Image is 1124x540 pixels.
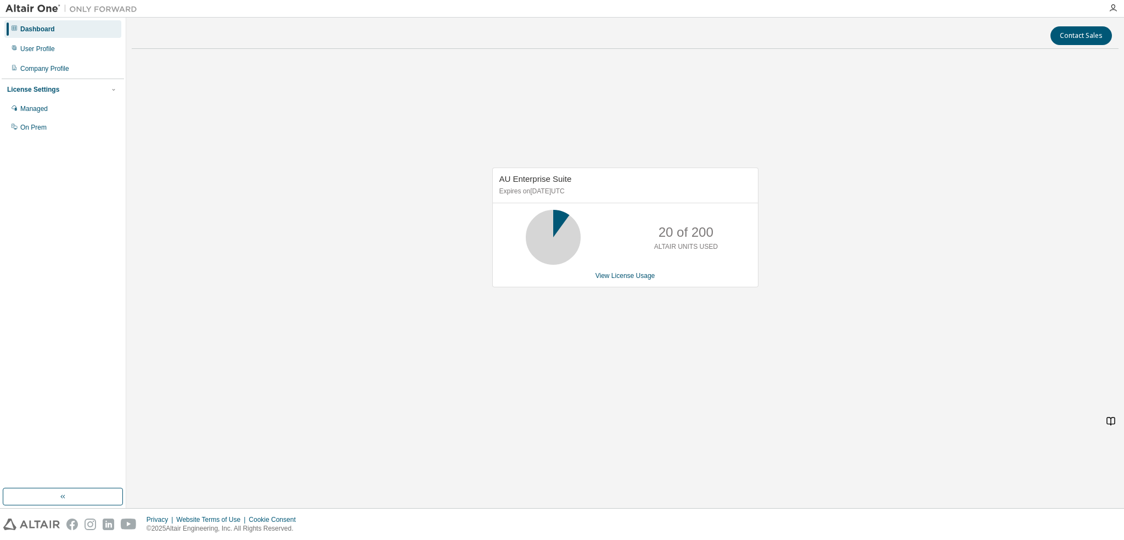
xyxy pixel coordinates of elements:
[7,85,59,94] div: License Settings
[20,25,55,34] div: Dashboard
[499,187,749,196] p: Expires on [DATE] UTC
[121,519,137,530] img: youtube.svg
[66,519,78,530] img: facebook.svg
[249,515,302,524] div: Cookie Consent
[176,515,249,524] div: Website Terms of Use
[85,519,96,530] img: instagram.svg
[20,44,55,53] div: User Profile
[659,223,713,242] p: 20 of 200
[1050,26,1112,45] button: Contact Sales
[20,64,69,73] div: Company Profile
[147,515,176,524] div: Privacy
[595,272,655,280] a: View License Usage
[3,519,60,530] img: altair_logo.svg
[103,519,114,530] img: linkedin.svg
[20,104,48,113] div: Managed
[20,123,47,132] div: On Prem
[499,174,572,183] span: AU Enterprise Suite
[654,242,718,252] p: ALTAIR UNITS USED
[147,524,302,533] p: © 2025 Altair Engineering, Inc. All Rights Reserved.
[5,3,143,14] img: Altair One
